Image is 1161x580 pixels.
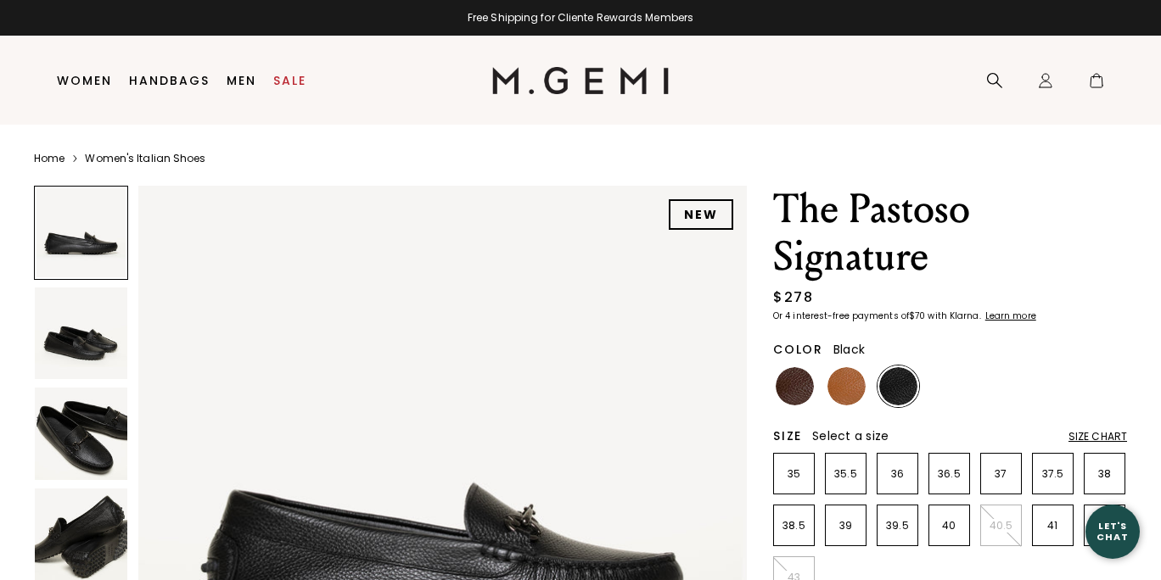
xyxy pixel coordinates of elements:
[35,388,127,480] img: The Pastoso Signature
[1085,467,1125,481] p: 38
[878,519,917,533] p: 39.5
[35,287,127,380] img: The Pastoso Signature
[129,74,210,87] a: Handbags
[984,311,1036,321] a: Learn more
[929,519,969,533] p: 40
[492,67,670,94] img: M.Gemi
[227,74,256,87] a: Men
[776,367,814,405] img: Chocolate
[774,519,814,533] p: 38.5
[878,467,917,481] p: 36
[1085,521,1140,542] div: Let's Chat
[57,74,112,87] a: Women
[773,186,1127,281] h1: The Pastoso Signature
[773,310,909,322] klarna-placement-style-body: Or 4 interest-free payments of
[774,467,814,481] p: 35
[827,367,866,405] img: Tan
[985,310,1036,322] klarna-placement-style-cta: Learn more
[981,519,1021,533] p: 40.5
[34,152,64,165] a: Home
[879,367,917,405] img: Black
[773,343,823,356] h2: Color
[812,427,889,444] span: Select a size
[981,467,1021,481] p: 37
[929,467,969,481] p: 36.5
[826,519,866,533] p: 39
[1085,519,1125,533] p: 42
[928,310,983,322] klarna-placement-style-body: with Klarna
[773,287,813,308] div: $278
[909,310,925,322] klarna-placement-style-amount: $70
[85,152,205,165] a: Women's Italian Shoes
[773,429,802,443] h2: Size
[833,341,865,358] span: Black
[826,467,866,481] p: 35.5
[669,199,733,230] div: NEW
[1033,467,1073,481] p: 37.5
[273,74,306,87] a: Sale
[1033,519,1073,533] p: 41
[1068,430,1127,443] div: Size Chart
